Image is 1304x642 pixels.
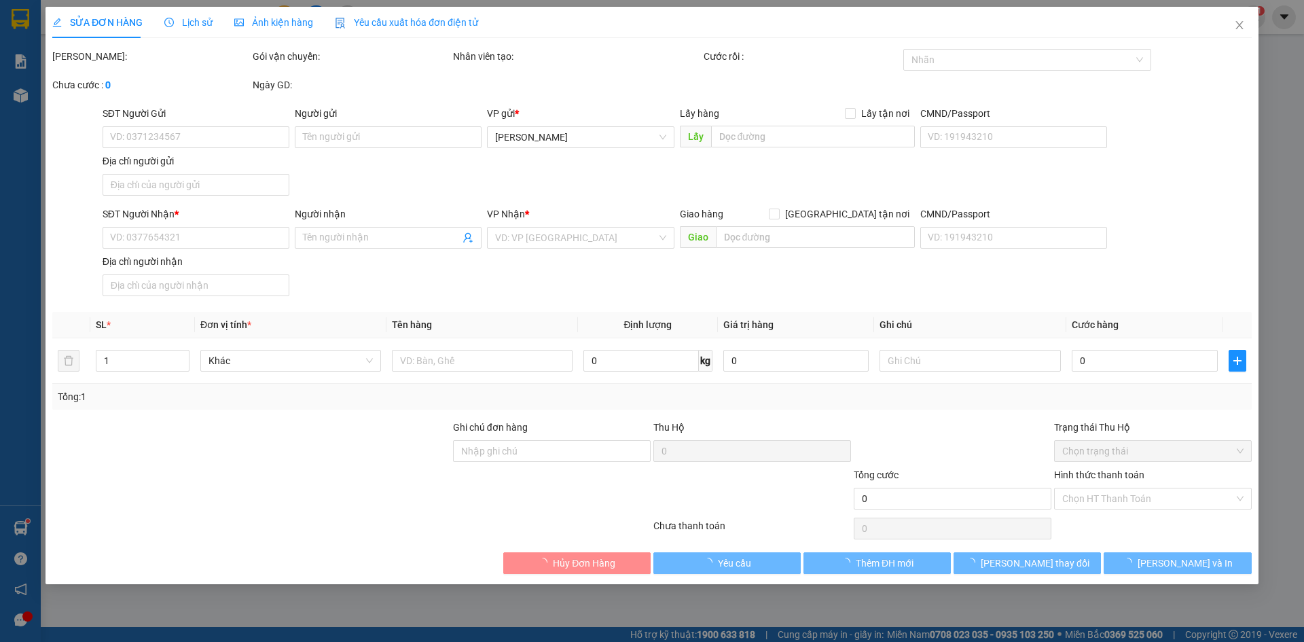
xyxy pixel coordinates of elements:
[1138,556,1233,571] span: [PERSON_NAME] và In
[12,28,152,44] div: [PERSON_NAME]
[253,77,450,92] div: Ngày GD:
[103,174,289,196] input: Địa chỉ của người gửi
[680,126,711,147] span: Lấy
[392,350,573,372] input: VD: Bàn, Ghế
[780,207,915,221] span: [GEOGRAPHIC_DATA] tận nơi
[716,226,915,248] input: Dọc đường
[875,312,1066,338] th: Ghi chú
[1104,552,1252,574] button: [PERSON_NAME] và In
[680,209,723,219] span: Giao hàng
[718,556,751,571] span: Yêu cầu
[1054,420,1252,435] div: Trạng thái Thu Hộ
[453,422,528,433] label: Ghi chú đơn hàng
[680,108,719,119] span: Lấy hàng
[52,77,250,92] div: Chưa cước :
[704,49,901,64] div: Cước rồi :
[164,18,174,27] span: clock-circle
[1062,441,1244,461] span: Chọn trạng thái
[854,469,899,480] span: Tổng cước
[652,518,852,542] div: Chưa thanh toán
[52,18,62,27] span: edit
[803,552,951,574] button: Thêm ĐH mới
[653,552,801,574] button: Yêu cầu
[966,558,981,567] span: loading
[496,127,666,147] span: Cao Lãnh
[1072,319,1119,330] span: Cước hàng
[162,12,365,28] div: [GEOGRAPHIC_DATA]
[920,207,1107,221] div: CMND/Passport
[703,558,718,567] span: loading
[856,556,913,571] span: Thêm ĐH mới
[162,71,180,85] span: TC:
[841,558,856,567] span: loading
[52,49,250,64] div: [PERSON_NAME]:
[1234,20,1245,31] span: close
[488,106,674,121] div: VP gửi
[624,319,672,330] span: Định lượng
[295,106,482,121] div: Người gửi
[1054,469,1144,480] label: Hình thức thanh toán
[335,18,346,29] img: icon
[103,207,289,221] div: SĐT Người Nhận
[12,63,152,128] div: XÃ [GEOGRAPHIC_DATA], TỈNH [GEOGRAPHIC_DATA]
[200,319,251,330] span: Đơn vị tính
[1229,355,1246,366] span: plus
[58,389,503,404] div: Tổng: 1
[103,274,289,296] input: Địa chỉ của người nhận
[12,13,33,27] span: Gửi:
[981,556,1089,571] span: [PERSON_NAME] thay đổi
[880,350,1061,372] input: Ghi Chú
[52,17,143,28] span: SỬA ĐƠN HÀNG
[96,319,107,330] span: SL
[12,12,152,28] div: [PERSON_NAME]
[162,28,365,44] div: ĐỨC
[335,17,478,28] span: Yêu cầu xuất hóa đơn điện tử
[954,552,1101,574] button: [PERSON_NAME] thay đổi
[920,106,1107,121] div: CMND/Passport
[463,232,474,243] span: user-add
[295,207,482,221] div: Người nhận
[1229,350,1246,372] button: plus
[103,154,289,168] div: Địa chỉ người gửi
[162,13,194,27] span: Nhận:
[699,350,712,372] span: kg
[453,440,651,462] input: Ghi chú đơn hàng
[538,558,553,567] span: loading
[12,44,152,63] div: 0706833883
[1123,558,1138,567] span: loading
[58,350,79,372] button: delete
[253,49,450,64] div: Gói vận chuyển:
[103,254,289,269] div: Địa chỉ người nhận
[103,106,289,121] div: SĐT Người Gửi
[856,106,915,121] span: Lấy tận nơi
[209,351,373,371] span: Khác
[711,126,915,147] input: Dọc đường
[105,79,111,90] b: 0
[503,552,651,574] button: Hủy Đơn Hàng
[234,18,244,27] span: picture
[1220,7,1258,45] button: Close
[723,319,774,330] span: Giá trị hàng
[392,319,432,330] span: Tên hàng
[653,422,685,433] span: Thu Hộ
[553,556,615,571] span: Hủy Đơn Hàng
[164,17,213,28] span: Lịch sử
[680,226,716,248] span: Giao
[234,17,313,28] span: Ảnh kiện hàng
[488,209,526,219] span: VP Nhận
[453,49,701,64] div: Nhân viên tạo:
[162,44,365,63] div: 0938912208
